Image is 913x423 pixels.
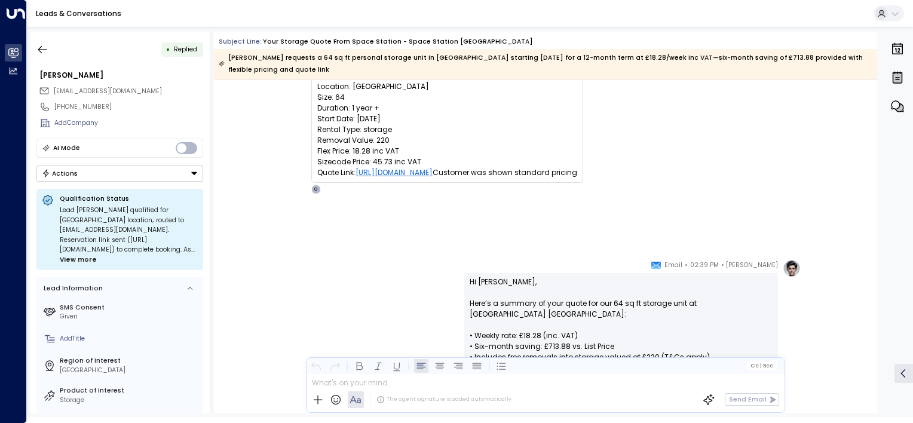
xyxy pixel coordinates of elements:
[41,284,103,293] div: Lead Information
[54,118,203,128] div: AddCompany
[759,363,761,369] span: |
[376,396,511,404] div: The agent signature is added automatically
[54,87,162,96] span: [EMAIL_ADDRESS][DOMAIN_NAME]
[311,185,321,194] div: O
[60,206,198,265] div: Lead [PERSON_NAME] qualified for [GEOGRAPHIC_DATA] location; routed to [EMAIL_ADDRESS][DOMAIN_NAM...
[60,255,97,265] span: View more
[39,70,203,81] div: [PERSON_NAME]
[60,366,200,375] div: [GEOGRAPHIC_DATA]
[36,8,121,19] a: Leads & Conversations
[60,312,200,321] div: Given
[747,361,777,370] button: Cc|Bcc
[54,102,203,112] div: [PHONE_NUMBER]
[219,37,262,46] span: Subject Line:
[750,363,773,369] span: Cc Bcc
[783,259,801,277] img: profile-logo.png
[60,396,200,405] div: Storage
[263,37,533,47] div: Your storage quote from Space Station - Space Station [GEOGRAPHIC_DATA]
[327,358,342,373] button: Redo
[356,167,433,178] a: [URL][DOMAIN_NAME]
[219,52,872,76] div: [PERSON_NAME] requests a 64 sq ft personal storage unit in [GEOGRAPHIC_DATA] starting [DATE] for ...
[60,334,200,344] div: AddTitle
[664,259,682,271] span: Email
[721,259,724,271] span: •
[166,41,170,57] div: •
[60,194,198,203] p: Qualification Status
[54,87,162,96] span: belinda_black@icloud.com
[690,259,719,271] span: 02:39 PM
[36,165,203,182] button: Actions
[60,303,200,312] label: SMS Consent
[42,169,78,177] div: Actions
[174,45,197,54] span: Replied
[685,259,688,271] span: •
[53,142,80,154] div: AI Mode
[60,386,200,396] label: Product of Interest
[60,356,200,366] label: Region of Interest
[36,165,203,182] div: Button group with a nested menu
[309,358,323,373] button: Undo
[726,259,778,271] span: [PERSON_NAME]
